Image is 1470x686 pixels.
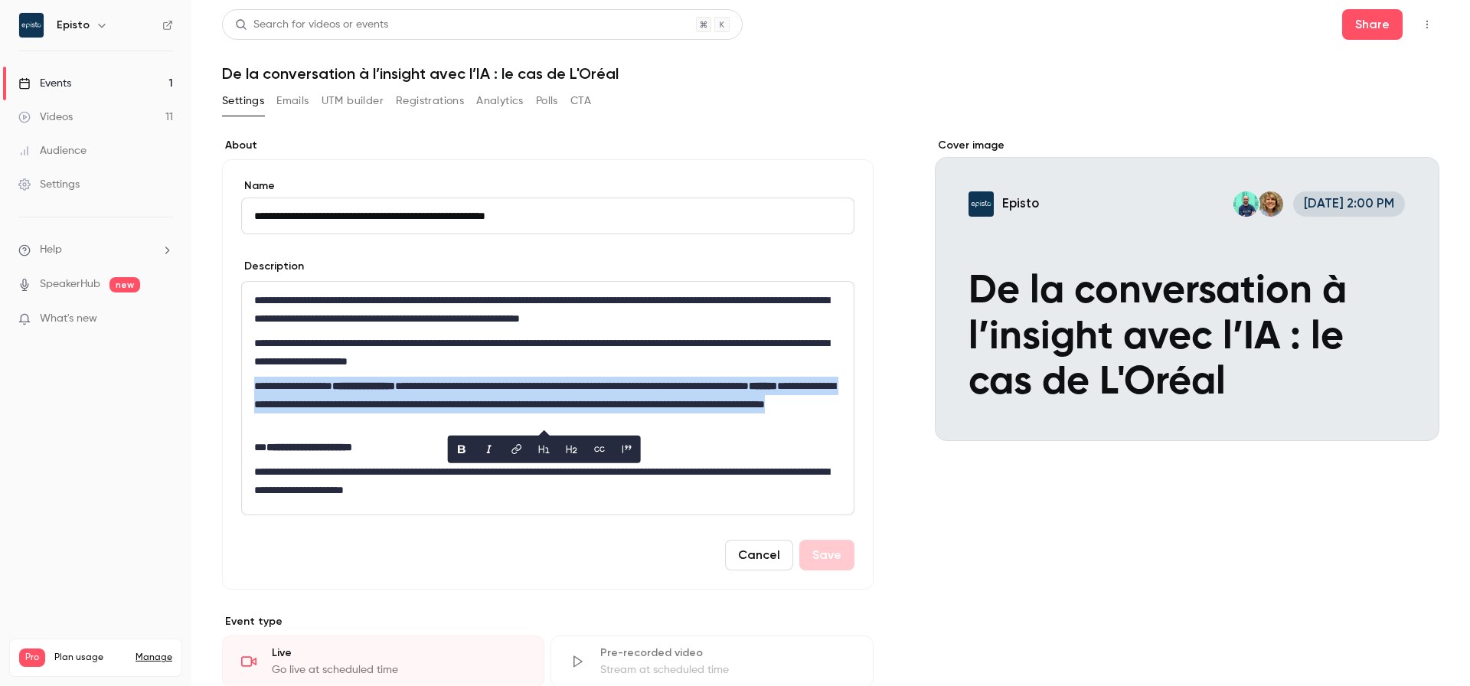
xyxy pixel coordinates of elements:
[242,282,854,514] div: editor
[40,242,62,258] span: Help
[235,17,388,33] div: Search for videos or events
[222,64,1439,83] h1: De la conversation à l’insight avec l’IA : le cas de L'Oréal
[19,13,44,38] img: Episto
[276,89,309,113] button: Emails
[40,276,100,292] a: SpeakerHub
[322,89,384,113] button: UTM builder
[109,277,140,292] span: new
[536,89,558,113] button: Polls
[18,143,87,158] div: Audience
[272,645,525,661] div: Live
[449,437,474,462] button: bold
[222,89,264,113] button: Settings
[57,18,90,33] h6: Episto
[40,311,97,327] span: What's new
[19,648,45,667] span: Pro
[272,662,525,678] div: Go live at scheduled time
[600,662,854,678] div: Stream at scheduled time
[155,312,173,326] iframe: Noticeable Trigger
[136,652,172,664] a: Manage
[477,437,501,462] button: italic
[241,178,854,194] label: Name
[600,645,854,661] div: Pre-recorded video
[222,614,874,629] p: Event type
[570,89,591,113] button: CTA
[396,89,464,113] button: Registrations
[18,242,173,258] li: help-dropdown-opener
[241,259,304,274] label: Description
[725,540,793,570] button: Cancel
[18,177,80,192] div: Settings
[505,437,529,462] button: link
[18,76,71,91] div: Events
[476,89,524,113] button: Analytics
[615,437,639,462] button: blockquote
[222,138,874,153] label: About
[1342,9,1403,40] button: Share
[935,138,1439,441] section: Cover image
[241,281,854,515] section: description
[54,652,126,664] span: Plan usage
[18,109,73,125] div: Videos
[935,138,1439,153] label: Cover image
